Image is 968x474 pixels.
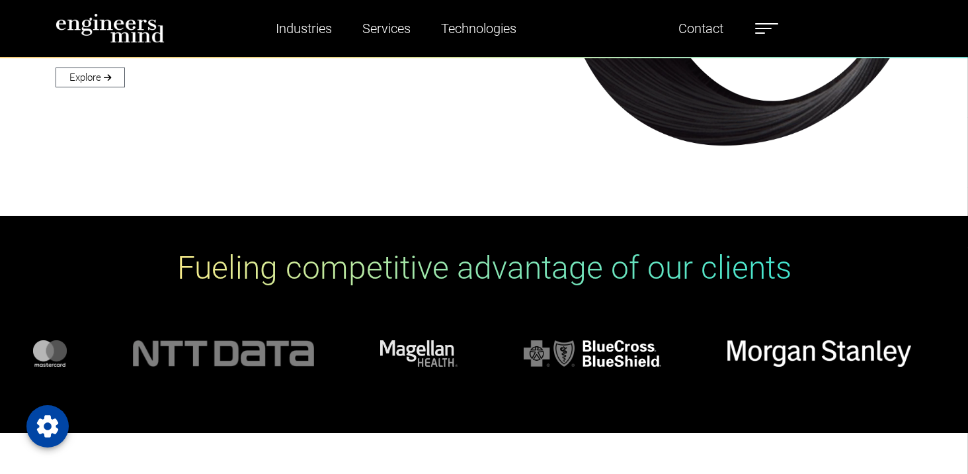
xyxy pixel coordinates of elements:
[524,340,661,367] img: logo
[56,68,125,87] a: Explore
[357,13,416,44] a: Services
[270,13,337,44] a: Industries
[133,340,313,367] img: logo
[33,340,67,367] img: logo
[177,249,791,287] h1: Fueling competitive advantage of our clients
[673,13,729,44] a: Contact
[436,13,522,44] a: Technologies
[380,340,458,367] img: logo
[727,340,911,367] img: logo
[56,13,165,43] img: logo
